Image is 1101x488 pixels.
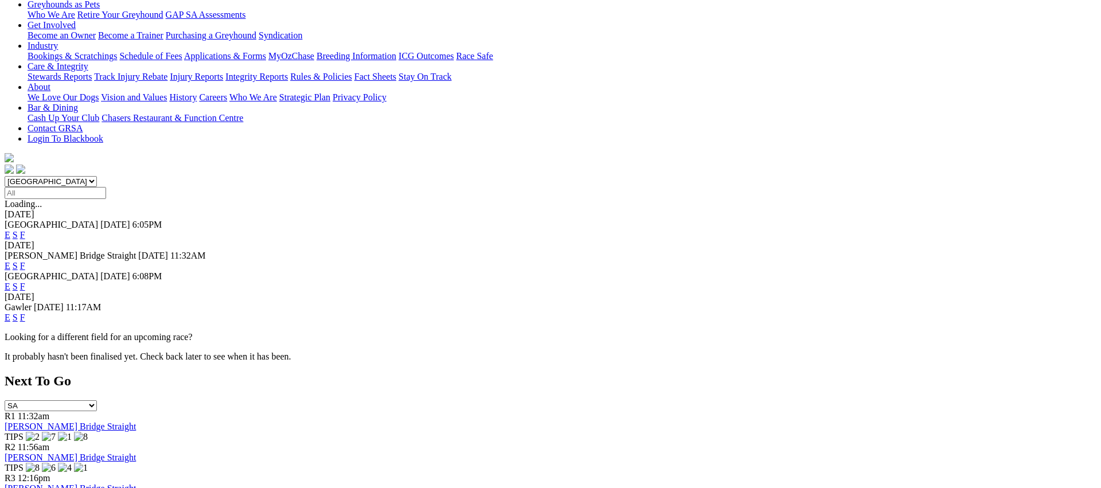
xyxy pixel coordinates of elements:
[42,463,56,473] img: 6
[74,432,88,442] img: 8
[98,30,163,40] a: Become a Trainer
[5,165,14,174] img: facebook.svg
[16,165,25,174] img: twitter.svg
[20,261,25,271] a: F
[28,10,75,19] a: Who We Are
[5,313,10,322] a: E
[28,82,50,92] a: About
[28,72,92,81] a: Stewards Reports
[132,220,162,229] span: 6:05PM
[5,271,98,281] span: [GEOGRAPHIC_DATA]
[119,51,182,61] a: Schedule of Fees
[20,282,25,291] a: F
[28,92,99,102] a: We Love Our Dogs
[5,302,32,312] span: Gawler
[20,230,25,240] a: F
[5,442,15,452] span: R2
[170,251,206,260] span: 11:32AM
[26,432,40,442] img: 2
[170,72,223,81] a: Injury Reports
[5,373,1096,389] h2: Next To Go
[13,282,18,291] a: S
[28,30,96,40] a: Become an Owner
[279,92,330,102] a: Strategic Plan
[290,72,352,81] a: Rules & Policies
[28,103,78,112] a: Bar & Dining
[28,10,1096,20] div: Greyhounds as Pets
[94,72,167,81] a: Track Injury Rebate
[5,421,136,431] a: [PERSON_NAME] Bridge Straight
[5,230,10,240] a: E
[28,123,83,133] a: Contact GRSA
[5,261,10,271] a: E
[101,92,167,102] a: Vision and Values
[13,313,18,322] a: S
[28,113,1096,123] div: Bar & Dining
[18,473,50,483] span: 12:16pm
[5,282,10,291] a: E
[42,432,56,442] img: 7
[77,10,163,19] a: Retire Your Greyhound
[225,72,288,81] a: Integrity Reports
[5,220,98,229] span: [GEOGRAPHIC_DATA]
[28,51,1096,61] div: Industry
[5,452,136,462] a: [PERSON_NAME] Bridge Straight
[28,30,1096,41] div: Get Involved
[5,411,15,421] span: R1
[333,92,386,102] a: Privacy Policy
[5,292,1096,302] div: [DATE]
[5,187,106,199] input: Select date
[18,411,49,421] span: 11:32am
[28,41,58,50] a: Industry
[199,92,227,102] a: Careers
[5,251,136,260] span: [PERSON_NAME] Bridge Straight
[5,240,1096,251] div: [DATE]
[13,261,18,271] a: S
[5,432,24,442] span: TIPS
[28,92,1096,103] div: About
[399,51,454,61] a: ICG Outcomes
[28,61,88,71] a: Care & Integrity
[317,51,396,61] a: Breeding Information
[28,51,117,61] a: Bookings & Scratchings
[354,72,396,81] a: Fact Sheets
[5,463,24,473] span: TIPS
[100,271,130,281] span: [DATE]
[5,352,291,361] partial: It probably hasn't been finalised yet. Check back later to see when it has been.
[28,134,103,143] a: Login To Blackbook
[138,251,168,260] span: [DATE]
[166,10,246,19] a: GAP SA Assessments
[74,463,88,473] img: 1
[58,432,72,442] img: 1
[5,209,1096,220] div: [DATE]
[28,113,99,123] a: Cash Up Your Club
[166,30,256,40] a: Purchasing a Greyhound
[5,473,15,483] span: R3
[58,463,72,473] img: 4
[268,51,314,61] a: MyOzChase
[66,302,101,312] span: 11:17AM
[259,30,302,40] a: Syndication
[26,463,40,473] img: 8
[184,51,266,61] a: Applications & Forms
[132,271,162,281] span: 6:08PM
[34,302,64,312] span: [DATE]
[5,199,42,209] span: Loading...
[169,92,197,102] a: History
[399,72,451,81] a: Stay On Track
[101,113,243,123] a: Chasers Restaurant & Function Centre
[18,442,49,452] span: 11:56am
[229,92,277,102] a: Who We Are
[28,72,1096,82] div: Care & Integrity
[5,153,14,162] img: logo-grsa-white.png
[456,51,493,61] a: Race Safe
[28,20,76,30] a: Get Involved
[5,332,1096,342] p: Looking for a different field for an upcoming race?
[100,220,130,229] span: [DATE]
[20,313,25,322] a: F
[13,230,18,240] a: S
